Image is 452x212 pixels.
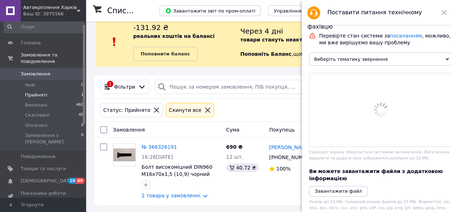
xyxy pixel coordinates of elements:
[113,140,145,146] span: Замовлення
[436,191,451,206] button: Наверх
[76,107,84,113] span: 460
[21,153,55,160] span: Повідомлення
[272,163,313,170] a: [PERSON_NAME]
[339,162,394,169] div: Нова Пошта
[276,166,290,172] span: 100%
[81,132,84,145] span: 0
[309,150,449,161] span: Скріншот екрану зберігається системою автоматично. Його можна видалити та додати своє зображення ...
[228,173,245,179] span: 12 шт.
[21,182,74,189] span: [DEMOGRAPHIC_DATA]
[76,178,84,184] span: 49
[269,144,311,151] a: [PERSON_NAME]
[141,64,190,70] b: Поповнити баланс
[406,166,430,173] div: Прийнято
[114,83,135,90] span: Фільтри
[141,163,177,169] a: № 366326191
[81,122,84,129] span: 0
[21,75,50,82] span: Замовлення
[330,140,383,146] span: Доставка та оплата
[168,106,203,114] div: Cкинути все
[134,46,215,52] b: реальних коштів на балансі
[25,127,48,133] span: Оплачені
[25,137,81,150] span: Замовлення з [PERSON_NAME]
[81,137,84,150] span: 0
[81,87,84,93] span: 0
[23,4,77,11] span: Автокріплення Харків
[141,193,200,198] a: 2 товара у замовленні
[272,140,297,146] span: Покупець
[109,50,120,60] img: :exclamation:
[113,167,135,181] img: Фото товару
[107,6,180,15] h1: Список замовлень
[25,107,47,113] span: Виконані
[134,60,198,74] a: Поповнити баланс
[79,112,84,118] span: 45
[21,56,86,69] span: Замовлення та повідомлення
[76,102,84,108] span: 460
[68,178,76,184] span: 10
[81,97,84,103] span: 1
[243,64,294,70] b: Поповніть Баланс
[228,163,244,169] span: 690 ₴
[25,117,49,123] span: Скасовані
[226,144,243,150] span: 690 ₴
[268,152,315,162] div: [PHONE_NUMBER]
[391,8,444,14] span: Створити замовлення
[339,169,394,198] div: смт. Чаплине, №1 (до 30 кг): вул. [PERSON_NAME][STREET_ADDRESS]
[25,122,48,129] span: Оплачені
[269,127,294,133] span: Покупець
[76,182,84,188] span: 49
[141,144,177,150] a: № 366326191
[23,11,86,17] div: Ваш ID: 3975566
[268,5,334,16] button: Управління статусами
[279,185,293,191] span: 100%
[400,140,418,146] span: Статус
[109,36,120,47] img: :exclamation:
[25,87,35,93] span: Нові
[347,5,378,16] button: Експорт
[315,188,362,194] i: Завантажити файл
[243,50,317,56] b: товари стануть неактивні
[168,119,203,127] div: Cкинути все
[141,164,212,177] a: Болт високоміцний DIN960 М16х70х1,5 (10,9) чорний
[240,27,283,35] span: Через 4 дні
[113,148,135,162] img: Фото товару
[21,71,50,77] span: Замовлення
[133,47,198,61] a: Поповнити баланс
[141,51,190,56] b: Поповнити баланс
[25,97,47,103] span: Прийняті
[159,5,261,16] button: Завантажити звіт по пром-оплаті
[226,154,243,160] span: 12 шт.
[79,117,84,123] span: 45
[21,170,66,177] span: Товари та послуги
[228,182,260,191] div: 40.72 ₴
[68,182,76,188] span: 10
[141,154,173,160] span: 16:28[DATE]
[309,186,368,197] button: Завантажити файл
[21,44,41,51] span: Головна
[113,143,136,166] a: Фото товару
[243,36,449,74] div: , щоб продовжити отримувати замовлення
[279,8,334,14] span: Управління статусами
[21,40,41,46] span: Головна
[240,23,443,61] div: , щоб продовжити отримувати замовлення
[240,37,314,43] b: товари стануть неактивні
[134,36,169,45] span: -131.92 ₴
[309,168,443,181] span: Ви можете завантажити файли з додатковою інформацією
[113,127,145,133] span: Замовлення
[390,33,422,39] a: посиланням
[228,140,241,146] span: Cума
[21,158,55,164] span: Повідомлення
[226,127,239,133] span: Cума
[21,195,66,208] span: Показники роботи компанії
[394,119,438,127] span: Зберегти фільтр
[270,171,319,181] div: [PHONE_NUMBER]
[21,52,86,65] span: Замовлення та повідомлення
[170,8,260,14] span: Завантажити звіт по пром-оплаті
[102,119,152,127] div: Статус: Прийнято
[25,92,47,98] span: Прийняті
[4,25,84,38] input: Пошук
[141,183,212,196] a: Болт високоміцний DIN960 М16х70х1,5 (10,9) чорний
[81,127,84,133] span: 0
